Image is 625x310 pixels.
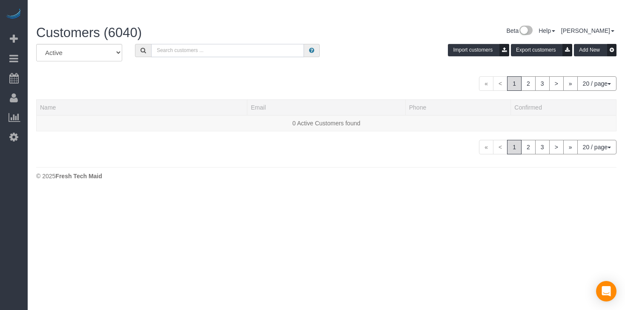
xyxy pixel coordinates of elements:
[36,25,142,40] span: Customers (6040)
[549,140,564,154] a: >
[563,76,578,91] a: »
[507,140,522,154] span: 1
[151,44,304,57] input: Search customers ...
[574,44,616,56] button: Add New
[479,140,493,154] span: «
[493,140,507,154] span: <
[37,99,247,115] th: Name
[535,140,550,154] a: 3
[37,115,616,131] td: 0 Active Customers found
[519,26,533,37] img: New interface
[549,76,564,91] a: >
[247,99,405,115] th: Email
[521,76,536,91] a: 2
[479,76,493,91] span: «
[479,76,616,91] nav: Pagination navigation
[493,76,507,91] span: <
[511,99,616,115] th: Confirmed
[535,76,550,91] a: 3
[506,27,533,34] a: Beta
[55,173,102,180] strong: Fresh Tech Maid
[539,27,555,34] a: Help
[577,140,616,154] button: 20 / page
[577,76,616,91] button: 20 / page
[479,140,616,154] nav: Pagination navigation
[448,44,509,56] button: Import customers
[36,172,616,180] div: © 2025
[521,140,536,154] a: 2
[596,281,616,301] div: Open Intercom Messenger
[405,99,511,115] th: Phone
[507,76,522,91] span: 1
[561,27,614,34] a: [PERSON_NAME]
[5,9,22,20] img: Automaid Logo
[511,44,572,56] button: Export customers
[563,140,578,154] a: »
